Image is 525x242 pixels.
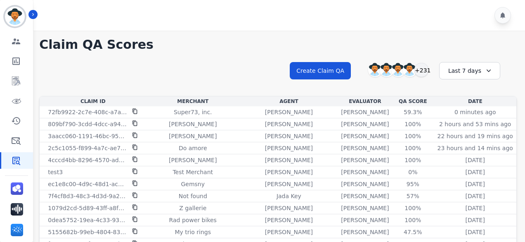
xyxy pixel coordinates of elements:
[394,120,431,128] div: 100%
[41,98,144,105] div: Claim Id
[437,132,513,140] p: 22 hours and 19 mins ago
[341,228,389,236] p: [PERSON_NAME]
[394,156,431,164] div: 100%
[265,180,313,188] p: [PERSON_NAME]
[394,216,431,224] div: 100%
[148,98,238,105] div: Merchant
[394,108,431,116] div: 59.3%
[341,156,389,164] p: [PERSON_NAME]
[48,108,127,116] p: 72fb9922-2c7e-408c-a7af-65fa3901b6bc
[341,216,389,224] p: [PERSON_NAME]
[439,62,500,79] div: Last 7 days
[466,180,485,188] p: [DATE]
[48,132,127,140] p: 3aacc060-1191-46bc-959f-bae35bc0797b
[341,132,389,140] p: [PERSON_NAME]
[341,180,389,188] p: [PERSON_NAME]
[394,180,431,188] div: 95%
[341,204,389,212] p: [PERSON_NAME]
[169,156,217,164] p: [PERSON_NAME]
[39,37,517,52] h1: Claim QA Scores
[48,192,127,200] p: 7f4cf8d3-48c3-4d3d-9a28-dff8e45307d7
[454,108,496,116] p: 0 minutes ago
[48,156,127,164] p: 4cccd4bb-8296-4570-ad46-c0cbb49204c3
[466,228,485,236] p: [DATE]
[265,168,313,176] p: [PERSON_NAME]
[394,144,431,152] div: 100%
[265,132,313,140] p: [PERSON_NAME]
[394,228,431,236] div: 47.5%
[393,98,432,105] div: QA Score
[414,63,428,77] div: +231
[265,216,313,224] p: [PERSON_NAME]
[179,204,206,212] p: Z gallerie
[181,180,205,188] p: Gemsny
[394,204,431,212] div: 100%
[5,7,25,26] img: Bordered avatar
[341,168,389,176] p: [PERSON_NAME]
[173,168,213,176] p: Test Merchant
[466,156,485,164] p: [DATE]
[466,192,485,200] p: [DATE]
[466,168,485,176] p: [DATE]
[439,120,511,128] p: 2 hours and 53 mins ago
[341,108,389,116] p: [PERSON_NAME]
[265,228,313,236] p: [PERSON_NAME]
[48,216,127,224] p: 0dea5752-19ea-4c33-9375-a32154b1bc46
[265,144,313,152] p: [PERSON_NAME]
[265,204,313,212] p: [PERSON_NAME]
[466,204,485,212] p: [DATE]
[341,120,389,128] p: [PERSON_NAME]
[169,132,217,140] p: [PERSON_NAME]
[179,144,207,152] p: Do amore
[175,228,211,236] p: My trio rings
[265,108,313,116] p: [PERSON_NAME]
[48,144,127,152] p: 2c5c1055-f899-4a7c-ae78-7326bde1962d
[265,120,313,128] p: [PERSON_NAME]
[466,216,485,224] p: [DATE]
[341,144,389,152] p: [PERSON_NAME]
[48,204,127,212] p: 1079d2cd-5d89-43ff-a8fd-c6d6ecc53daf
[394,192,431,200] div: 57%
[394,132,431,140] div: 100%
[341,192,389,200] p: [PERSON_NAME]
[437,144,513,152] p: 23 hours and 14 mins ago
[265,156,313,164] p: [PERSON_NAME]
[48,120,127,128] p: 809bf790-3cdd-4dcc-a945-0ff1c20a4a2e
[48,168,63,176] p: test3
[179,192,207,200] p: Not found
[169,120,217,128] p: [PERSON_NAME]
[174,108,212,116] p: Super73, inc.
[48,180,127,188] p: ec1e8c00-4d9c-48d1-ac0e-34382e904098
[169,216,217,224] p: Rad power bikes
[340,98,390,105] div: Evaluator
[290,62,351,79] button: Create Claim QA
[277,192,301,200] p: Jada Key
[241,98,336,105] div: Agent
[48,228,127,236] p: 5155682b-99eb-4804-8373-4da8b51c465b
[435,98,515,105] div: Date
[394,168,431,176] div: 0%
